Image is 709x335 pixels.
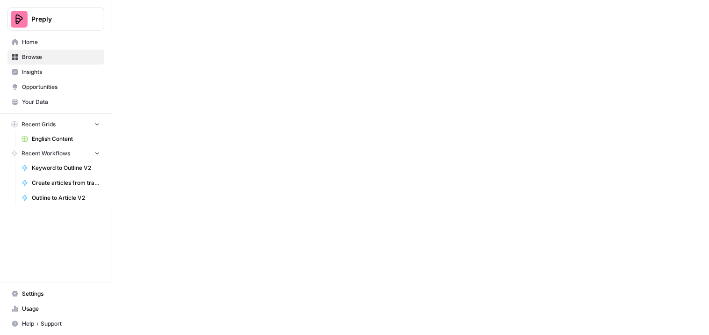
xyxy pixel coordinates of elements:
span: Recent Workflows [21,149,70,158]
span: Settings [22,290,100,298]
span: Help + Support [22,320,100,328]
button: Help + Support [7,316,104,331]
a: Create articles from transcript [17,175,104,190]
span: Create articles from transcript [32,179,100,187]
span: Usage [22,305,100,313]
span: Preply [31,15,88,24]
button: Recent Grids [7,117,104,131]
a: Outline to Article V2 [17,190,104,205]
a: English Content [17,131,104,146]
span: Recent Grids [21,120,56,129]
span: Browse [22,53,100,61]
button: Workspace: Preply [7,7,104,31]
span: Home [22,38,100,46]
a: Usage [7,301,104,316]
a: Settings [7,286,104,301]
a: Opportunities [7,80,104,95]
a: Home [7,35,104,50]
span: Insights [22,68,100,76]
span: Your Data [22,98,100,106]
span: English Content [32,135,100,143]
a: Your Data [7,95,104,109]
span: Keyword to Outline V2 [32,164,100,172]
button: Recent Workflows [7,146,104,160]
img: Preply Logo [11,11,28,28]
a: Browse [7,50,104,65]
span: Outline to Article V2 [32,194,100,202]
span: Opportunities [22,83,100,91]
a: Insights [7,65,104,80]
a: Keyword to Outline V2 [17,160,104,175]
